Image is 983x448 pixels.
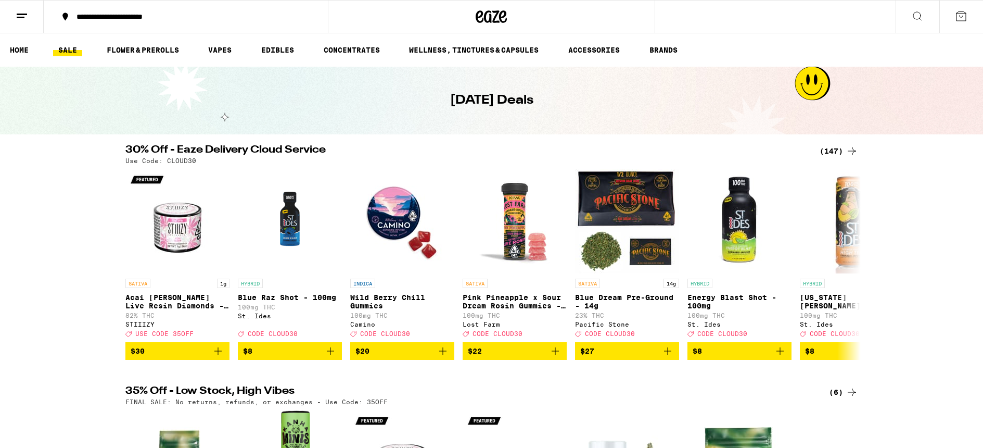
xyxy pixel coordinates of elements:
h2: 35% Off - Low Stock, High Vibes [125,386,807,399]
span: CODE CLOUD30 [360,330,410,337]
img: St. Ides - Georgia Peach High Tea [800,169,904,273]
span: $8 [243,347,252,355]
button: Add to bag [575,342,679,360]
span: CODE CLOUD30 [473,330,522,337]
p: SATIVA [575,279,600,288]
span: CODE CLOUD30 [585,330,635,337]
p: 23% THC [575,312,679,319]
p: 82% THC [125,312,229,319]
a: WELLNESS, TINCTURES & CAPSULES [404,44,544,56]
div: St. Ides [687,321,791,328]
div: Pacific Stone [575,321,679,328]
a: Open page for Pink Pineapple x Sour Dream Rosin Gummies - 100mg from Lost Farm [463,169,567,342]
p: INDICA [350,279,375,288]
p: 100mg THC [238,304,342,310]
a: BRANDS [644,44,683,56]
p: HYBRID [238,279,263,288]
a: Open page for Energy Blast Shot - 100mg from St. Ides [687,169,791,342]
a: Open page for Blue Dream Pre-Ground - 14g from Pacific Stone [575,169,679,342]
span: $22 [468,347,482,355]
button: Add to bag [125,342,229,360]
div: St. Ides [800,321,904,328]
p: 14g [663,279,679,288]
span: CODE CLOUD30 [697,330,747,337]
span: USE CODE 35OFF [135,330,194,337]
p: [US_STATE][PERSON_NAME] High Tea [800,293,904,310]
p: Blue Dream Pre-Ground - 14g [575,293,679,310]
p: 1g [217,279,229,288]
button: Add to bag [350,342,454,360]
h1: [DATE] Deals [450,92,533,109]
p: SATIVA [125,279,150,288]
p: 100mg THC [800,312,904,319]
div: Lost Farm [463,321,567,328]
p: Blue Raz Shot - 100mg [238,293,342,302]
button: Add to bag [238,342,342,360]
a: FLOWER & PREROLLS [101,44,184,56]
button: Add to bag [463,342,567,360]
p: 100mg THC [687,312,791,319]
p: 100mg THC [463,312,567,319]
img: STIIIZY - Acai Berry Live Resin Diamonds - 1g [125,169,229,273]
span: $8 [805,347,814,355]
a: VAPES [203,44,237,56]
div: Camino [350,321,454,328]
button: Add to bag [687,342,791,360]
span: CODE CLOUD30 [248,330,298,337]
img: Lost Farm - Pink Pineapple x Sour Dream Rosin Gummies - 100mg [463,169,567,273]
p: Use Code: CLOUD30 [125,157,196,164]
p: Pink Pineapple x Sour Dream Rosin Gummies - 100mg [463,293,567,310]
img: Pacific Stone - Blue Dream Pre-Ground - 14g [575,169,679,273]
a: Open page for Blue Raz Shot - 100mg from St. Ides [238,169,342,342]
p: SATIVA [463,279,488,288]
p: 100mg THC [350,312,454,319]
p: HYBRID [800,279,825,288]
a: HOME [5,44,34,56]
span: $20 [355,347,369,355]
p: Wild Berry Chill Gummies [350,293,454,310]
span: $8 [693,347,702,355]
button: Add to bag [800,342,904,360]
span: $27 [580,347,594,355]
p: HYBRID [687,279,712,288]
p: Energy Blast Shot - 100mg [687,293,791,310]
div: St. Ides [238,313,342,319]
span: CODE CLOUD30 [810,330,860,337]
img: St. Ides - Blue Raz Shot - 100mg [238,169,342,273]
a: EDIBLES [256,44,299,56]
p: Acai [PERSON_NAME] Live Resin Diamonds - 1g [125,293,229,310]
div: STIIIZY [125,321,229,328]
p: FINAL SALE: No returns, refunds, or exchanges - Use Code: 35OFF [125,399,388,405]
a: SALE [53,44,82,56]
img: Camino - Wild Berry Chill Gummies [350,169,454,273]
a: Open page for Georgia Peach High Tea from St. Ides [800,169,904,342]
a: CONCENTRATES [318,44,385,56]
h2: 30% Off - Eaze Delivery Cloud Service [125,145,807,157]
a: (6) [829,386,858,399]
a: Open page for Wild Berry Chill Gummies from Camino [350,169,454,342]
img: St. Ides - Energy Blast Shot - 100mg [687,169,791,273]
a: (147) [820,145,858,157]
a: ACCESSORIES [563,44,625,56]
span: $30 [131,347,145,355]
a: Open page for Acai Berry Live Resin Diamonds - 1g from STIIIZY [125,169,229,342]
